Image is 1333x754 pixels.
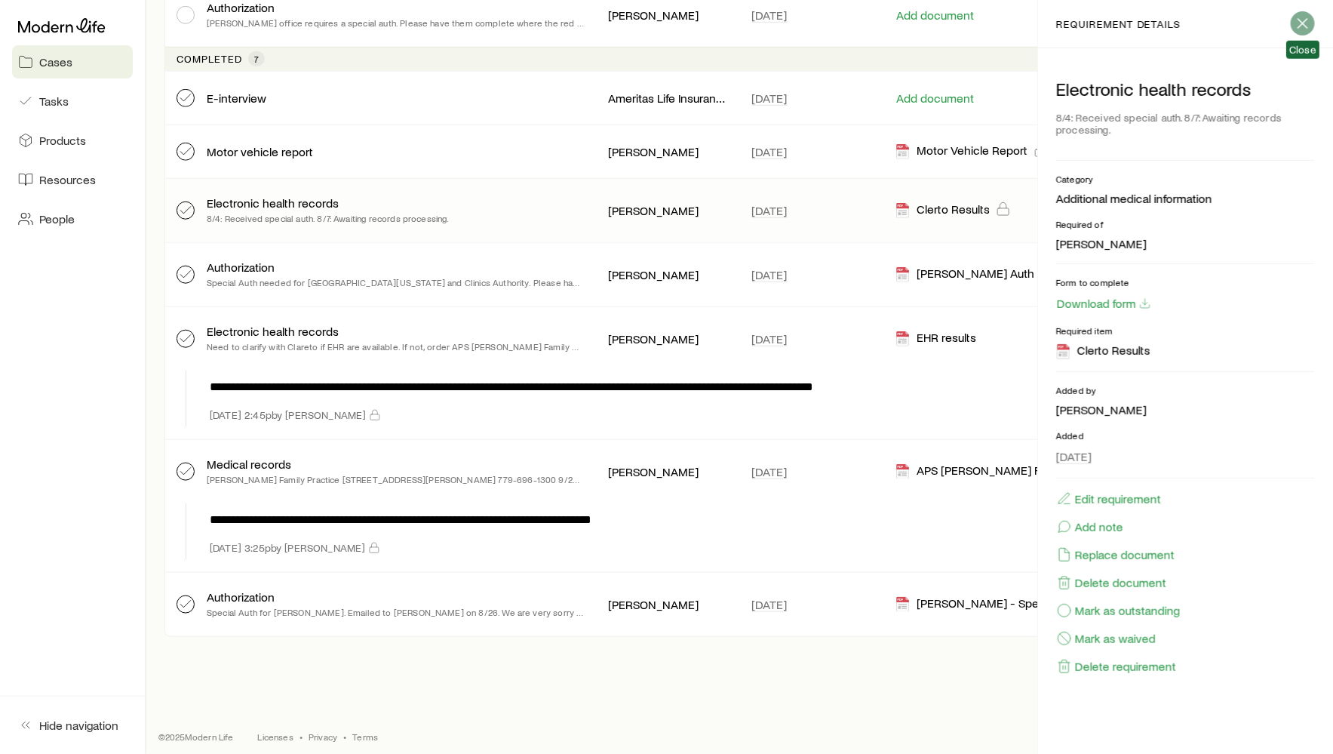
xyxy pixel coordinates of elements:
p: Electronic health records [207,324,339,339]
p: [PERSON_NAME] [1056,236,1315,251]
p: Added by [1056,384,1315,396]
a: Licenses [258,731,293,743]
p: [PERSON_NAME] [608,8,728,23]
span: [DATE] [752,91,788,106]
span: • [343,731,346,743]
button: Edit requirement [1056,491,1162,507]
p: Added [1056,429,1315,442]
button: Delete document [1056,574,1167,591]
div: EHR results [895,330,976,347]
div: Clerto Results [895,202,990,219]
button: Download form [1056,297,1152,311]
a: People [12,202,133,235]
a: Tasks [12,85,133,118]
p: Ameritas Life Insurance Corp. (Ameritas) [608,91,728,106]
a: Resources [12,163,133,196]
span: Hide navigation [39,718,118,733]
p: Special Auth needed for [GEOGRAPHIC_DATA][US_STATE] and Clinics Authority. Please have the form w... [207,275,584,290]
span: [DATE] [752,267,788,282]
p: Special Auth for [PERSON_NAME]. Emailed to [PERSON_NAME] on 8/26. We are very sorry to advise we ... [207,605,584,620]
p: [PERSON_NAME] [608,597,728,612]
span: Cases [39,54,72,69]
span: Resources [39,172,96,187]
p: [DATE] 3:25p by [PERSON_NAME] [210,542,365,554]
div: 8/4: Received special auth. 8/7: Awaiting records processing. [1056,106,1315,142]
span: Close [1289,44,1316,56]
div: Clerto Results [1056,343,1150,360]
p: Authorization [207,260,275,275]
p: Completed [177,53,242,65]
p: E-interview [207,91,266,106]
p: 8/4: Received special auth. 8/7: Awaiting records processing. [207,211,450,226]
button: Mark as waived [1056,630,1156,647]
button: Add note [1056,519,1124,535]
p: Additional medical information [1056,191,1315,206]
p: Medical records [207,457,291,472]
p: requirement details [1056,18,1181,30]
a: Terms [352,731,378,743]
p: Electronic health records [1056,78,1315,100]
p: [PERSON_NAME] [608,203,728,218]
span: Tasks [39,94,69,109]
p: [DATE] 2:45p by [PERSON_NAME] [210,409,366,421]
button: Mark as outstanding [1056,602,1181,619]
span: Products [39,133,86,148]
button: Add document [895,91,975,106]
a: Products [12,124,133,157]
p: [PERSON_NAME] office requires a special auth. Please have them complete where the red X's are and... [207,15,584,30]
a: Cases [12,45,133,78]
p: [PERSON_NAME] [608,144,728,159]
p: [PERSON_NAME] [608,464,728,479]
div: [PERSON_NAME] Auth [895,266,1034,283]
span: People [39,211,75,226]
div: APS [PERSON_NAME] Family Practice [895,463,1066,480]
p: Authorization [207,589,275,605]
span: 7 [254,53,259,65]
button: Hide navigation [12,709,133,742]
button: Add document [895,8,975,23]
span: • [299,731,303,743]
span: [DATE] [752,597,788,612]
button: Replace document [1056,546,1175,563]
div: Motor Vehicle Report [895,143,1027,160]
a: Privacy [309,731,337,743]
p: Required of [1056,218,1315,230]
p: [PERSON_NAME] [1056,402,1315,417]
p: Form to complete [1056,276,1315,288]
span: [DATE] [752,464,788,479]
p: © 2025 Modern Life [158,731,234,743]
p: [PERSON_NAME] Family Practice [STREET_ADDRESS][PERSON_NAME] 779-696-1300 9/22: The copy service a... [207,472,584,487]
p: [PERSON_NAME] [608,331,728,346]
p: [PERSON_NAME] [608,267,728,282]
p: Category [1056,173,1315,185]
p: Required item [1056,325,1315,337]
p: Motor vehicle report [207,144,313,159]
p: Need to clarify with Clareto if EHR are available. If not, order APS [PERSON_NAME] Family Practic... [207,339,584,354]
span: [DATE] [752,331,788,346]
span: [DATE] [752,144,788,159]
button: Delete requirement [1056,658,1177,675]
span: [DATE] [752,203,788,218]
div: [PERSON_NAME] - Spec Auth [895,596,1066,613]
span: [DATE] [752,8,788,23]
p: Electronic health records [207,195,339,211]
span: [DATE] [1056,449,1092,464]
